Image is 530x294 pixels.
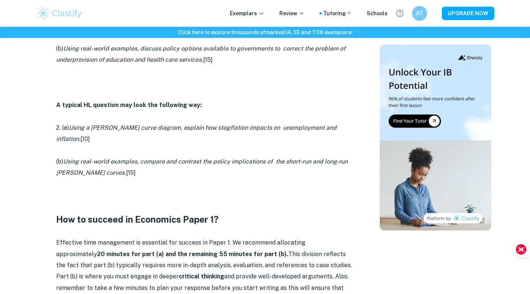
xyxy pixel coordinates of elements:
[56,101,202,109] strong: A typical HL question may look the following way:
[1,28,529,36] h6: Click here to explore thousands of marked IA, EE and TOK exemplars !
[56,156,354,179] p: (b) [15]
[415,9,424,17] h6: AT
[56,45,346,63] i: Using real-world examples, discuss policy options available to governments to correct the problem...
[367,9,388,17] a: Schools
[323,9,352,17] a: Tutoring
[56,124,337,142] i: Using a [PERSON_NAME] curve diagram, explain how stagflation impacts on unemployment and inflation.
[279,9,305,17] p: Review
[56,43,354,66] p: (b) [15]
[56,213,354,226] h3: How to succeed in Economics Paper 1?
[412,6,427,21] button: AT
[56,158,348,176] i: Using real-world examples, compare and contrast the policy implications of the short-run and long...
[36,6,83,21] img: Clastify logo
[56,122,354,145] p: 2. (a) [10]
[97,251,288,258] strong: 20 minutes for part (a) and the remaining 55 minutes for part (b).
[394,7,406,20] button: Help and Feedback
[442,7,494,20] button: UPGRADE NOW
[380,45,491,230] img: Thumbnail
[179,273,224,280] strong: critical thinking
[230,9,264,17] p: Exemplars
